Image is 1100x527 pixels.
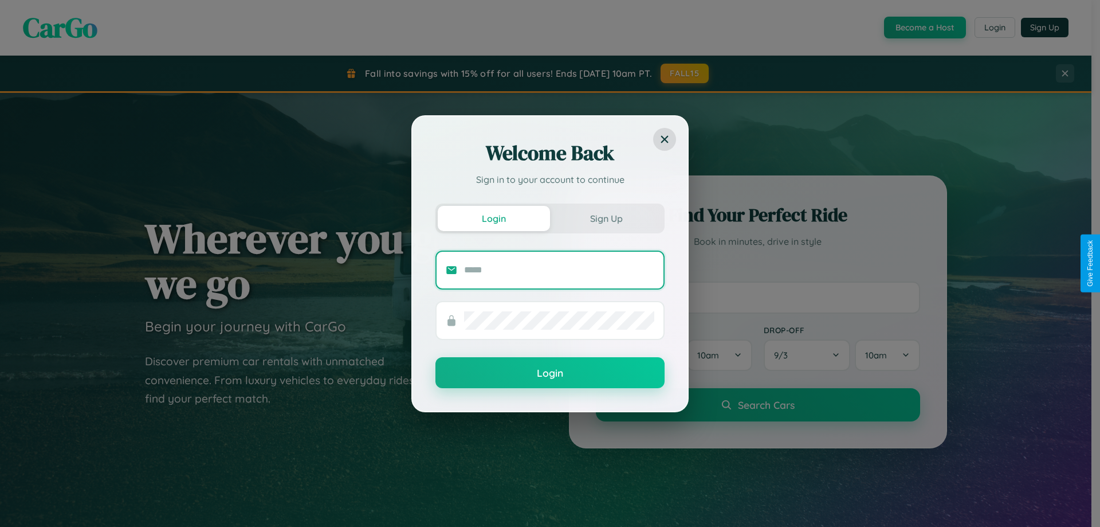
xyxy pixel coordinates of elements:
[435,357,665,388] button: Login
[550,206,662,231] button: Sign Up
[435,139,665,167] h2: Welcome Back
[438,206,550,231] button: Login
[435,173,665,186] p: Sign in to your account to continue
[1086,240,1094,287] div: Give Feedback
